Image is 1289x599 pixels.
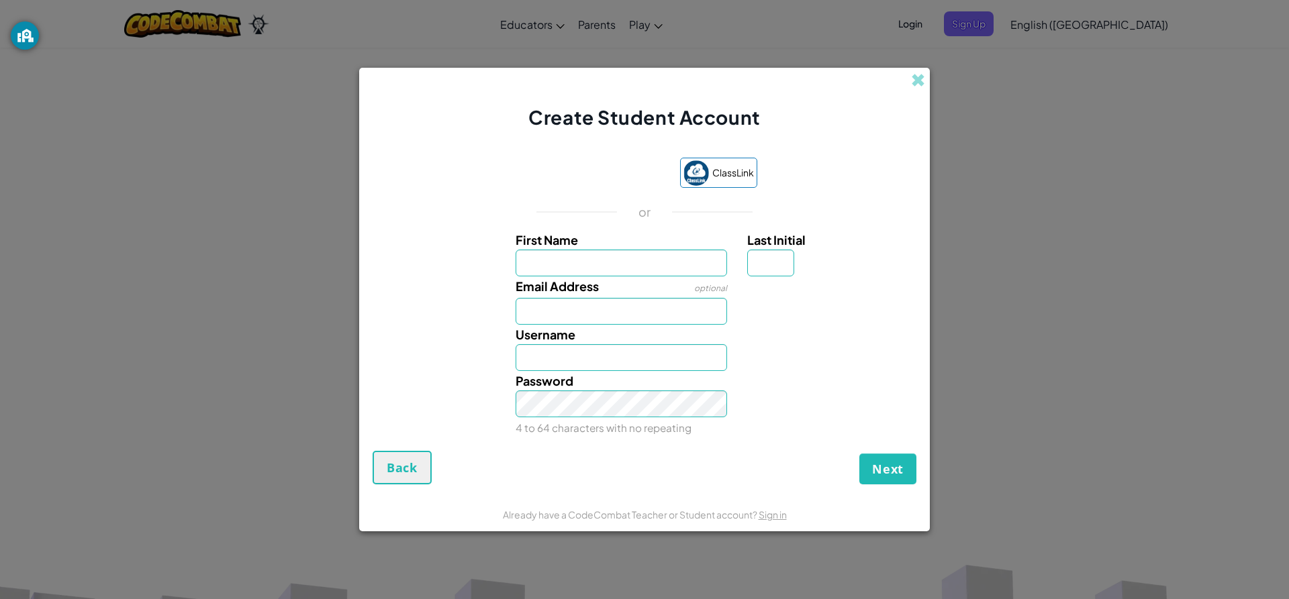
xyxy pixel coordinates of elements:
span: First Name [516,232,578,248]
span: Back [387,459,418,476]
span: Last Initial [747,232,806,248]
img: classlink-logo-small.png [683,160,709,186]
span: Already have a CodeCombat Teacher or Student account? [503,508,759,521]
span: Create Student Account [528,105,760,129]
span: ClassLink [712,163,754,182]
span: Username [516,327,575,342]
span: Next [872,461,904,477]
span: Password [516,373,573,388]
span: Email Address [516,278,599,294]
a: Sign in [759,508,787,521]
button: Next [859,453,916,484]
button: Back [373,451,432,484]
span: optional [694,283,727,293]
iframe: Sign in with Google Button [526,159,673,188]
small: 4 to 64 characters with no repeating [516,421,691,434]
p: or [638,204,651,220]
button: GoGuardian Privacy Information [11,21,39,50]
